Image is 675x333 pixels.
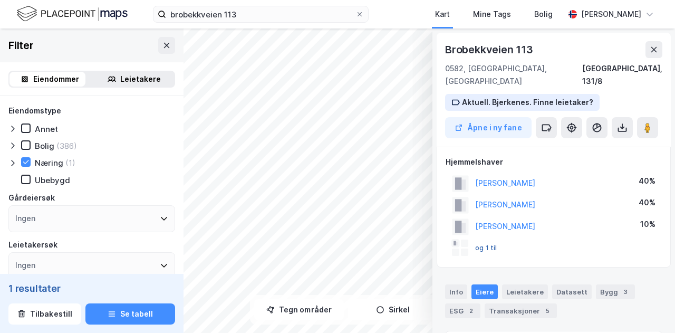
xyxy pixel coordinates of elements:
div: Transaksjoner [485,303,557,318]
div: Leietakere [502,284,548,299]
div: Leietakersøk [8,239,57,251]
div: Bygg [596,284,635,299]
div: (1) [65,158,75,168]
div: Kontrollprogram for chat [622,282,675,333]
div: (386) [56,141,77,151]
div: Brobekkveien 113 [445,41,535,58]
div: Eiere [471,284,498,299]
div: Annet [35,124,58,134]
button: Åpne i ny fane [445,117,532,138]
div: Gårdeiersøk [8,192,55,204]
div: 1 resultater [8,282,175,295]
div: Bolig [35,141,54,151]
div: 40% [639,175,655,187]
div: Aktuell. Bjerkenes. Finne leietaker? [462,96,593,109]
div: Leietakere [120,73,161,85]
div: Næring [35,158,63,168]
div: [GEOGRAPHIC_DATA], 131/8 [582,62,662,88]
div: Datasett [552,284,592,299]
img: logo.f888ab2527a4732fd821a326f86c7f29.svg [17,5,128,23]
iframe: Chat Widget [622,282,675,333]
button: Tilbakestill [8,303,81,325]
div: Ingen [15,259,35,272]
button: Sirkel [348,299,438,320]
div: Eiendomstype [8,104,61,117]
div: 3 [620,287,631,297]
div: 0582, [GEOGRAPHIC_DATA], [GEOGRAPHIC_DATA] [445,62,582,88]
div: Ingen [15,212,35,225]
input: Søk på adresse, matrikkel, gårdeiere, leietakere eller personer [166,6,355,22]
div: 10% [640,218,655,231]
div: Bolig [534,8,553,21]
div: 2 [466,306,476,316]
div: Ubebygd [35,175,70,185]
div: Kart [435,8,450,21]
div: Info [445,284,467,299]
button: Tegn områder [254,299,344,320]
div: 40% [639,196,655,209]
div: Hjemmelshaver [446,156,662,168]
div: Filter [8,37,34,54]
div: 5 [542,306,553,316]
div: Mine Tags [473,8,511,21]
div: Eiendommer [33,73,79,85]
button: Se tabell [85,303,175,325]
div: [PERSON_NAME] [581,8,641,21]
div: ESG [445,303,480,318]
